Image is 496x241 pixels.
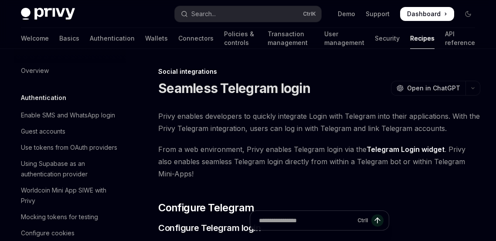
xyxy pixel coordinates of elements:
[21,142,117,153] div: Use tokens from OAuth providers
[158,80,310,96] h1: Seamless Telegram login
[445,28,475,49] a: API reference
[410,28,435,49] a: Recipes
[21,158,120,179] div: Using Supabase as an authentication provider
[391,81,465,96] button: Open in ChatGPT
[303,10,316,17] span: Ctrl K
[158,67,480,76] div: Social integrations
[14,107,126,123] a: Enable SMS and WhatsApp login
[268,28,314,49] a: Transaction management
[158,110,480,134] span: Privy enables developers to quickly integrate Login with Telegram into their applications. With t...
[158,143,480,180] span: From a web environment, Privy enables Telegram login via the . Privy also enables seamless Telegr...
[59,28,79,49] a: Basics
[178,28,214,49] a: Connectors
[14,225,126,241] a: Configure cookies
[145,28,168,49] a: Wallets
[366,10,390,18] a: Support
[21,185,120,206] div: Worldcoin Mini App SIWE with Privy
[324,28,364,49] a: User management
[191,9,216,19] div: Search...
[21,110,115,120] div: Enable SMS and WhatsApp login
[21,212,98,222] div: Mocking tokens for testing
[21,8,75,20] img: dark logo
[14,140,126,155] a: Use tokens from OAuth providers
[14,124,126,139] a: Guest accounts
[175,6,322,22] button: Open search
[407,10,441,18] span: Dashboard
[14,156,126,182] a: Using Supabase as an authentication provider
[21,126,65,137] div: Guest accounts
[461,7,475,21] button: Toggle dark mode
[224,28,257,49] a: Policies & controls
[367,145,445,154] a: Telegram Login widget
[90,28,135,49] a: Authentication
[21,93,66,103] h5: Authentication
[14,209,126,225] a: Mocking tokens for testing
[338,10,355,18] a: Demo
[400,7,454,21] a: Dashboard
[371,214,384,227] button: Send message
[21,228,75,238] div: Configure cookies
[375,28,400,49] a: Security
[14,182,126,209] a: Worldcoin Mini App SIWE with Privy
[259,211,354,230] input: Ask a question...
[21,28,49,49] a: Welcome
[158,201,254,215] span: Configure Telegram
[14,63,126,79] a: Overview
[407,84,460,93] span: Open in ChatGPT
[21,65,49,76] div: Overview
